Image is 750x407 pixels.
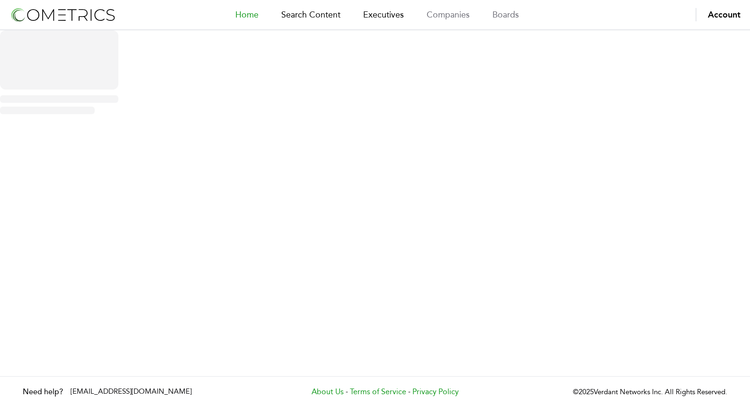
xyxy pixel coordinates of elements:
[350,386,406,398] a: Terms of Service
[23,386,63,398] h3: Need help?
[479,8,528,21] a: Boards
[9,6,116,24] img: logo-refresh-RPX2ODFg.svg
[235,9,259,20] span: Home
[708,9,741,20] span: Account
[312,386,344,398] a: About Us
[413,8,479,21] a: Companies
[268,8,350,21] a: Search Content
[346,386,348,398] span: -
[350,8,413,21] a: Executives
[71,387,192,396] a: [EMAIL_ADDRESS][DOMAIN_NAME]
[412,386,459,398] a: Privacy Policy
[363,9,404,20] span: Executives
[696,8,741,21] button: Account
[492,9,519,20] span: Boards
[408,386,411,398] span: -
[573,387,727,398] p: © 2025 Verdant Networks Inc. All Rights Reserved.
[222,8,268,21] a: Home
[427,9,470,20] span: Companies
[281,9,340,20] span: Search Content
